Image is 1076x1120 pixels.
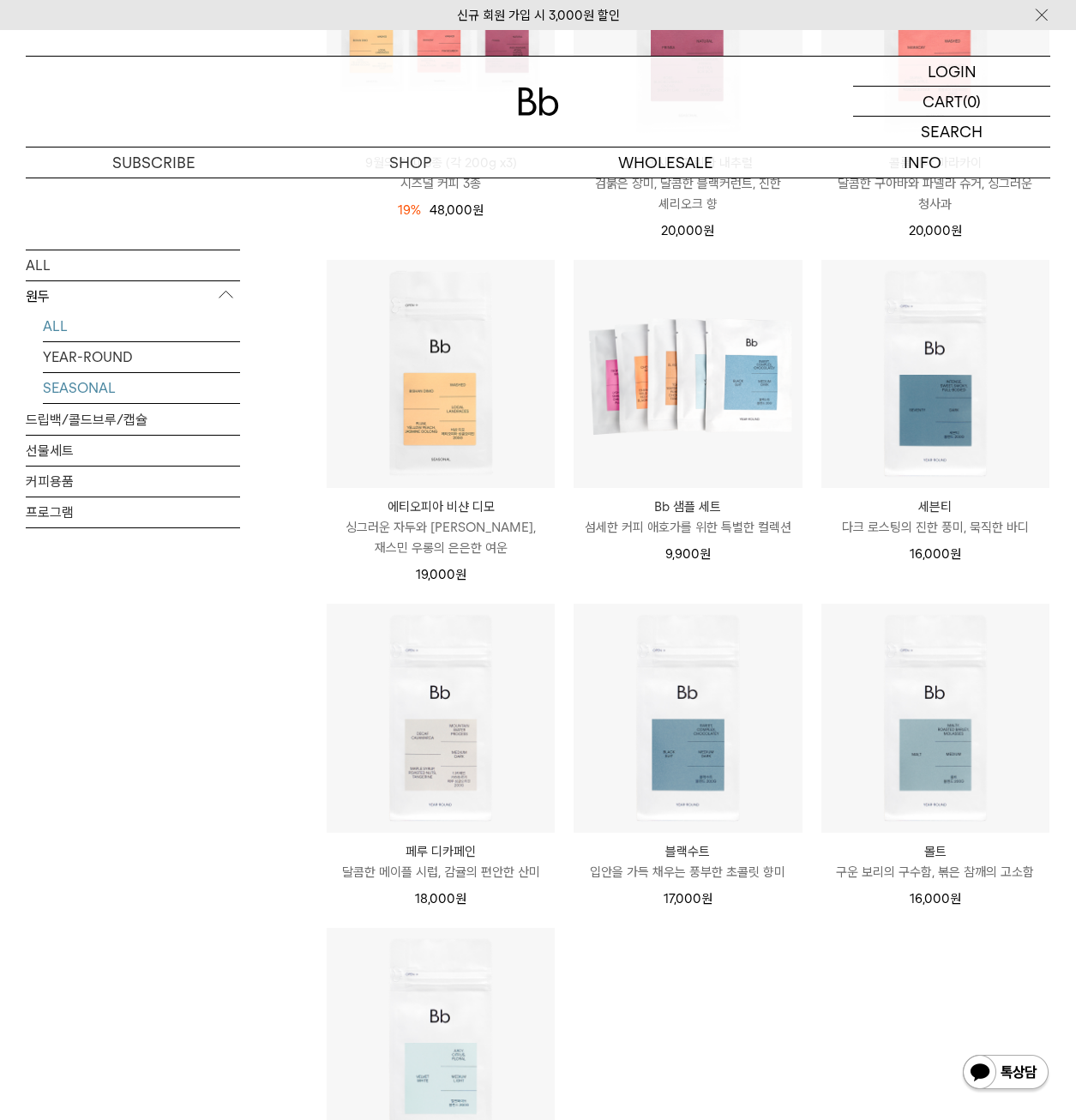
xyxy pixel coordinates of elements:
span: 원 [950,891,961,906]
p: SEARCH [921,117,983,147]
a: Bb 샘플 세트 섬세한 커피 애호가를 위한 특별한 컬렉션 [574,497,802,538]
img: 몰트 [821,604,1049,832]
span: 19,000 [416,567,466,582]
p: 달콤한 구아바와 파넬라 슈거, 싱그러운 청사과 [821,173,1049,214]
a: 커피용품 [26,466,240,496]
a: 페루 디카페인 달콤한 메이플 시럽, 감귤의 편안한 산미 [327,841,555,882]
span: 원 [701,891,712,906]
p: 몰트 [821,841,1049,862]
p: 페루 디카페인 [327,841,555,862]
p: 다크 로스팅의 진한 풍미, 묵직한 바디 [821,517,1049,538]
p: (0) [963,87,981,116]
img: 카카오톡 채널 1:1 채팅 버튼 [961,1053,1050,1094]
a: CART (0) [853,87,1050,117]
p: 시즈널 커피 3종 [327,173,555,194]
p: 원두 [26,280,240,311]
p: Bb 샘플 세트 [574,497,802,517]
a: 신규 회원 가입 시 3,000원 할인 [457,8,620,23]
a: SUBSCRIBE [26,148,282,178]
p: 에티오피아 비샨 디모 [327,497,555,517]
a: 세븐티 다크 로스팅의 진한 풍미, 묵직한 바디 [821,497,1049,538]
span: 원 [703,223,714,238]
a: 프로그램 [26,497,240,527]
p: 구운 보리의 구수함, 볶은 참깨의 고소함 [821,862,1049,882]
a: 인도네시아 프린자 내추럴 검붉은 장미, 달콤한 블랙커런트, 진한 셰리오크 향 [574,153,802,214]
a: 몰트 구운 보리의 구수함, 볶은 참깨의 고소함 [821,841,1049,882]
a: 드립백/콜드브루/캡슐 [26,404,240,434]
p: 섬세한 커피 애호가를 위한 특별한 컬렉션 [574,517,802,538]
span: 20,000 [909,223,962,238]
span: 원 [472,202,484,218]
a: LOGIN [853,57,1050,87]
p: INFO [794,148,1050,178]
span: 원 [455,891,466,906]
p: 달콤한 메이플 시럽, 감귤의 편안한 산미 [327,862,555,882]
p: WHOLESALE [538,148,795,178]
span: 20,000 [661,223,714,238]
p: CART [923,87,963,116]
a: 선물세트 [26,435,240,465]
img: 세븐티 [821,260,1049,488]
span: 원 [455,567,466,582]
a: 에티오피아 비샨 디모 싱그러운 자두와 [PERSON_NAME], 재스민 우롱의 은은한 여운 [327,497,555,558]
p: 세븐티 [821,497,1049,517]
a: 블랙수트 입안을 가득 채우는 풍부한 초콜릿 향미 [574,841,802,882]
p: 싱그러운 자두와 [PERSON_NAME], 재스민 우롱의 은은한 여운 [327,517,555,558]
p: 입안을 가득 채우는 풍부한 초콜릿 향미 [574,862,802,882]
span: 16,000 [910,891,961,906]
span: 18,000 [415,891,466,906]
a: YEAR-ROUND [43,341,240,371]
img: 로고 [518,87,559,116]
img: 에티오피아 비샨 디모 [327,260,555,488]
div: 19% [398,200,421,220]
img: 페루 디카페인 [327,604,555,832]
span: 원 [950,546,961,562]
img: Bb 샘플 세트 [574,260,802,488]
a: ALL [43,310,240,340]
a: SEASONAL [43,372,240,402]
span: 원 [700,546,711,562]
a: 콜롬비아 마라카이 달콤한 구아바와 파넬라 슈거, 싱그러운 청사과 [821,153,1049,214]
a: ALL [26,250,240,280]
span: 원 [951,223,962,238]
p: 블랙수트 [574,841,802,862]
span: 16,000 [910,546,961,562]
span: 17,000 [664,891,712,906]
span: 9,900 [665,546,711,562]
p: 검붉은 장미, 달콤한 블랙커런트, 진한 셰리오크 향 [574,173,802,214]
img: 블랙수트 [574,604,802,832]
a: SHOP [282,148,538,178]
span: 48,000 [430,202,484,218]
p: LOGIN [928,57,977,86]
